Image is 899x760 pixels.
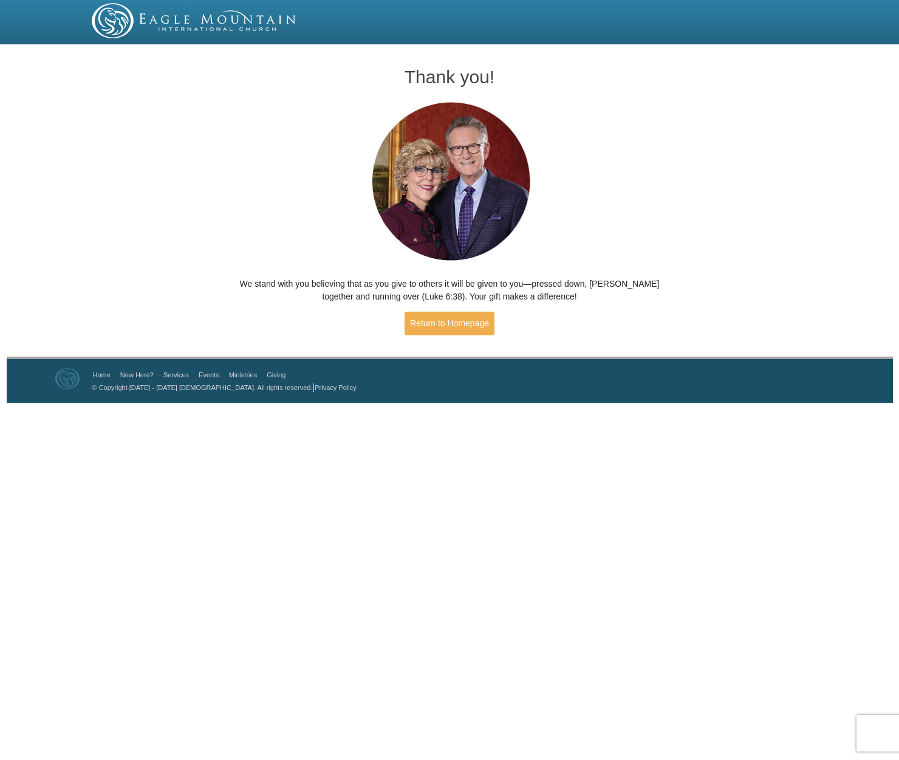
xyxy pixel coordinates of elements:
[231,67,668,87] h1: Thank you!
[267,371,285,378] a: Giving
[120,371,154,378] a: New Here?
[92,384,313,391] a: © Copyright [DATE] - [DATE] [DEMOGRAPHIC_DATA]. All rights reserved.
[92,3,297,38] img: EMIC
[405,312,494,335] a: Return to Homepage
[88,381,357,394] p: |
[360,98,539,265] img: Pastors George and Terri Pearsons
[315,384,356,391] a: Privacy Policy
[55,368,80,389] img: Eagle Mountain International Church
[231,278,668,303] p: We stand with you believing that as you give to others it will be given to you—pressed down, [PER...
[93,371,111,378] a: Home
[163,371,189,378] a: Services
[229,371,257,378] a: Ministries
[199,371,219,378] a: Events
